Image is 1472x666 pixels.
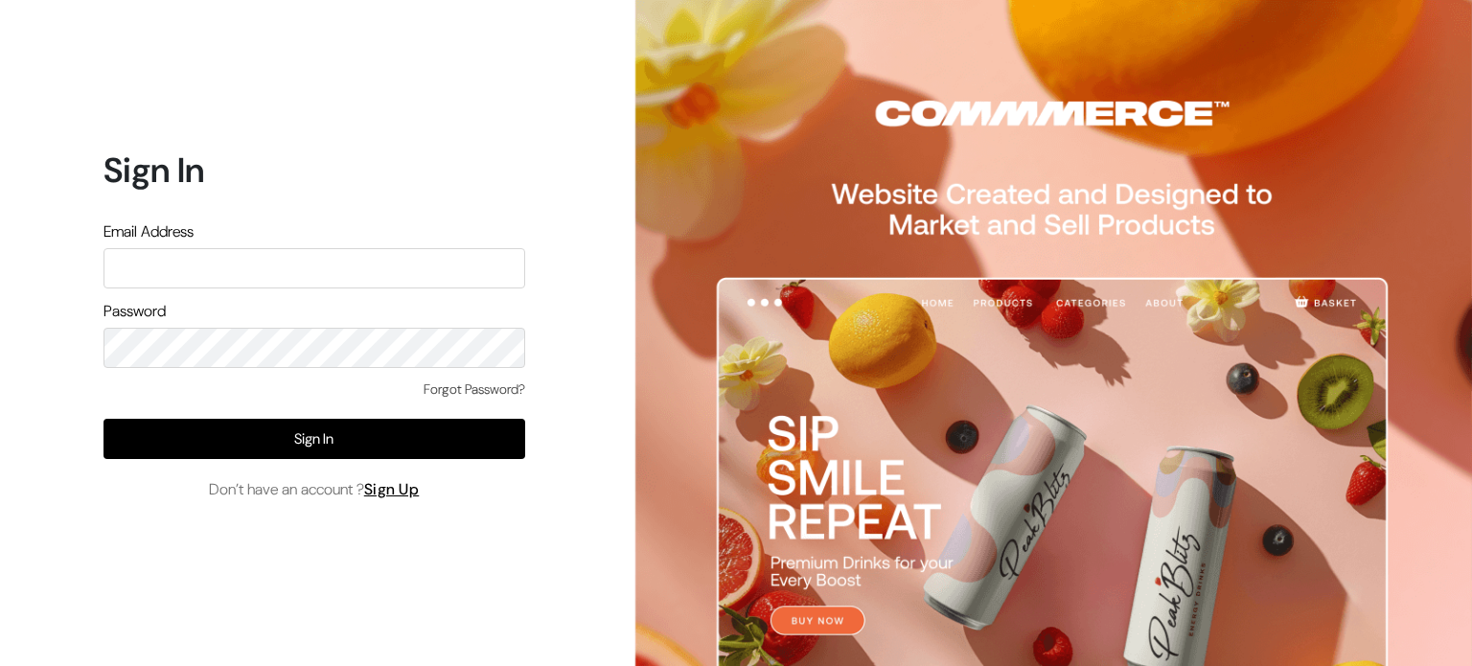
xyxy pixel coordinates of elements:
[103,300,166,323] label: Password
[103,149,525,191] h1: Sign In
[424,379,525,400] a: Forgot Password?
[103,220,194,243] label: Email Address
[103,419,525,459] button: Sign In
[364,479,420,499] a: Sign Up
[209,478,420,501] span: Don’t have an account ?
